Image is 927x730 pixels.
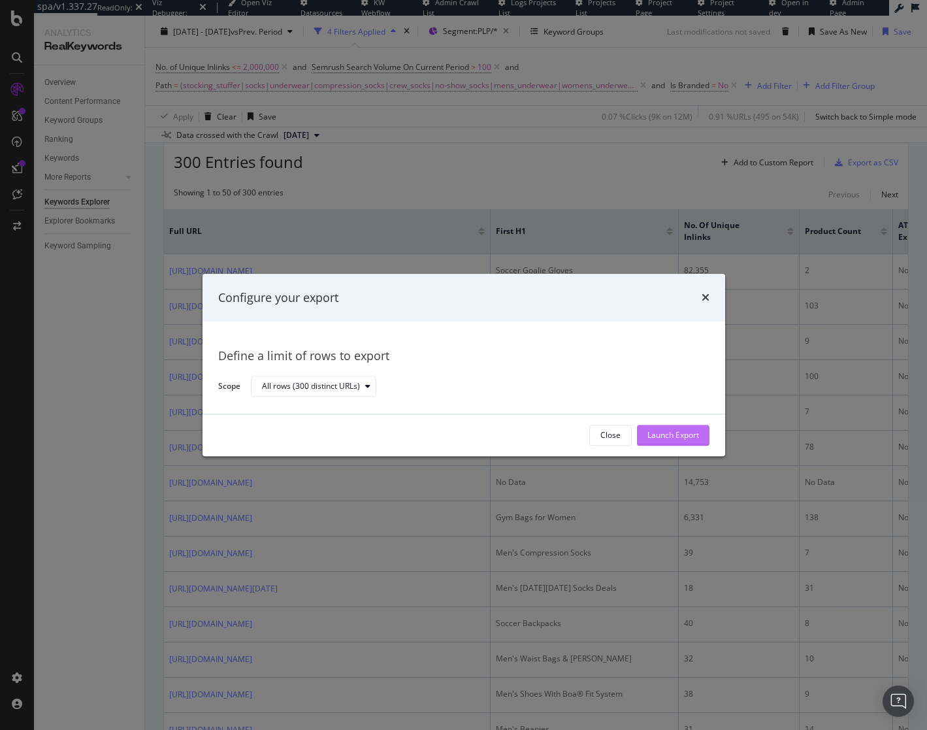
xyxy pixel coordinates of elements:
[637,425,709,446] button: Launch Export
[589,425,632,446] button: Close
[262,383,360,391] div: All rows (300 distinct URLs)
[218,290,338,307] div: Configure your export
[203,274,725,456] div: modal
[600,430,621,441] div: Close
[883,686,914,717] div: Open Intercom Messenger
[251,376,376,397] button: All rows (300 distinct URLs)
[647,430,699,441] div: Launch Export
[218,380,240,395] label: Scope
[702,290,709,307] div: times
[218,348,709,365] div: Define a limit of rows to export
